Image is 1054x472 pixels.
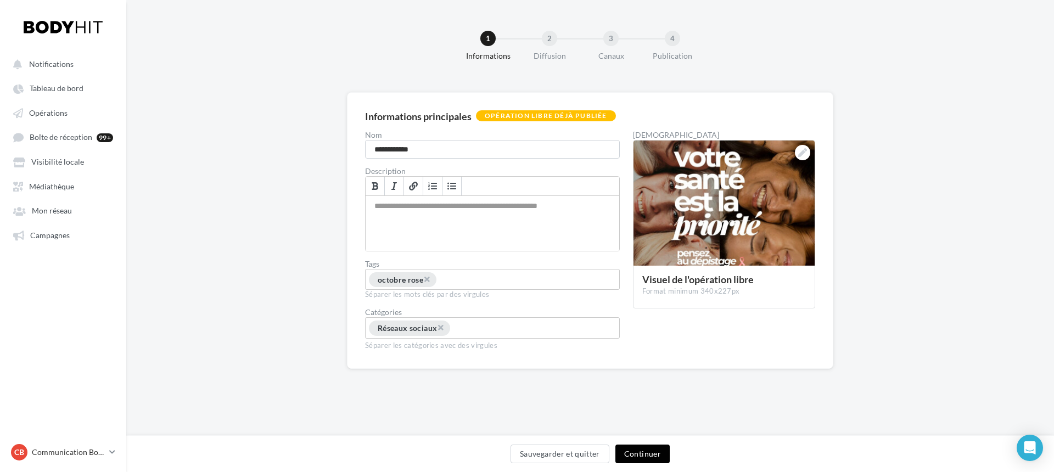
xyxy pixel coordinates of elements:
[378,275,423,284] span: octobre rose
[437,322,444,333] span: ×
[442,177,462,195] a: Insérer/Supprimer une liste à puces
[31,158,84,167] span: Visibilité locale
[642,286,806,296] div: Format minimum 340x227px
[7,225,120,245] a: Campagnes
[366,177,385,195] a: Gras (⌘+B)
[365,339,620,351] div: Séparer les catégories avec des virgules
[29,182,74,191] span: Médiathèque
[451,323,533,335] input: Choisissez une catégorie
[542,31,557,46] div: 2
[480,31,496,46] div: 1
[365,317,620,338] div: Choisissez une catégorie
[423,177,442,195] a: Insérer/Supprimer une liste numérotée
[404,177,423,195] a: Lien
[365,131,620,139] label: Nom
[32,206,72,216] span: Mon réseau
[9,442,117,463] a: CB Communication Bodyhit
[30,84,83,93] span: Tableau de bord
[511,445,609,463] button: Sauvegarder et quitter
[29,59,74,69] span: Notifications
[365,290,620,300] div: Séparer les mots clés par des virgules
[423,274,430,284] span: ×
[7,103,120,122] a: Opérations
[7,54,115,74] button: Notifications
[365,308,620,316] div: Catégories
[637,50,708,61] div: Publication
[385,177,404,195] a: Italique (⌘+I)
[365,260,620,268] label: Tags
[1017,435,1043,461] div: Open Intercom Messenger
[378,324,437,333] span: Réseaux sociaux
[615,445,670,463] button: Continuer
[438,274,519,287] input: Permet aux affiliés de trouver l'opération libre plus facilement
[514,50,585,61] div: Diffusion
[30,133,92,142] span: Boîte de réception
[7,127,120,147] a: Boîte de réception 99+
[476,110,616,121] div: Opération libre déjà publiée
[576,50,646,61] div: Canaux
[7,200,120,220] a: Mon réseau
[642,274,806,284] div: Visuel de l'opération libre
[7,176,120,196] a: Médiathèque
[365,167,620,175] label: Description
[633,131,815,139] div: [DEMOGRAPHIC_DATA]
[7,78,120,98] a: Tableau de bord
[30,231,70,240] span: Campagnes
[29,108,68,117] span: Opérations
[97,133,113,142] div: 99+
[7,151,120,171] a: Visibilité locale
[14,447,24,458] span: CB
[365,269,620,290] div: Permet aux affiliés de trouver l'opération libre plus facilement
[453,50,523,61] div: Informations
[32,447,105,458] p: Communication Bodyhit
[365,111,472,121] div: Informations principales
[665,31,680,46] div: 4
[366,196,619,251] div: Permet de préciser les enjeux de la campagne à vos affiliés
[603,31,619,46] div: 3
